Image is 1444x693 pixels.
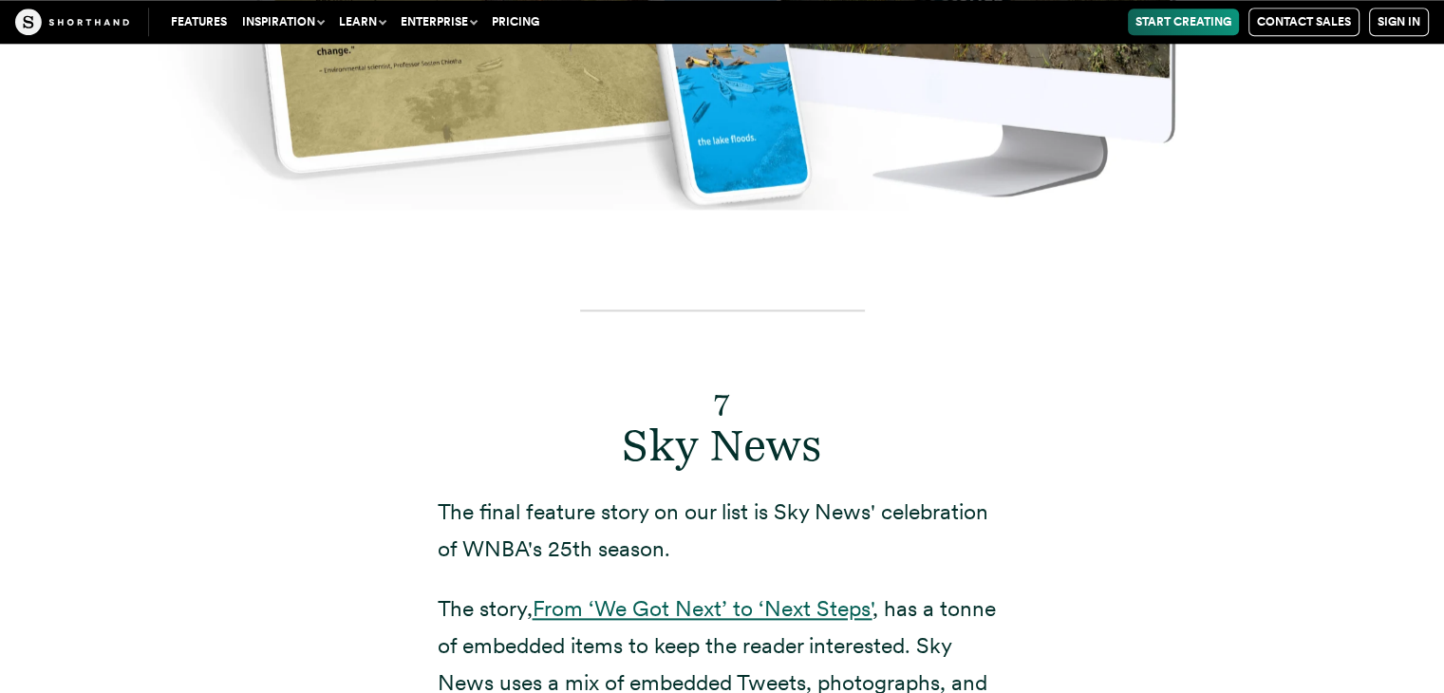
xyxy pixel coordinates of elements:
[331,9,393,35] button: Learn
[484,9,547,35] a: Pricing
[1128,9,1239,35] a: Start Creating
[234,9,331,35] button: Inspiration
[533,595,872,622] a: From ‘We Got Next’ to ‘Next Steps'
[438,494,1007,568] p: The final feature story on our list is Sky News' celebration of WNBA's 25th season.
[1369,8,1429,36] a: Sign in
[1248,8,1360,36] a: Contact Sales
[163,9,234,35] a: Features
[15,9,129,35] img: The Craft
[714,386,730,423] sub: 7
[393,9,484,35] button: Enterprise
[438,366,1007,471] h2: Sky News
